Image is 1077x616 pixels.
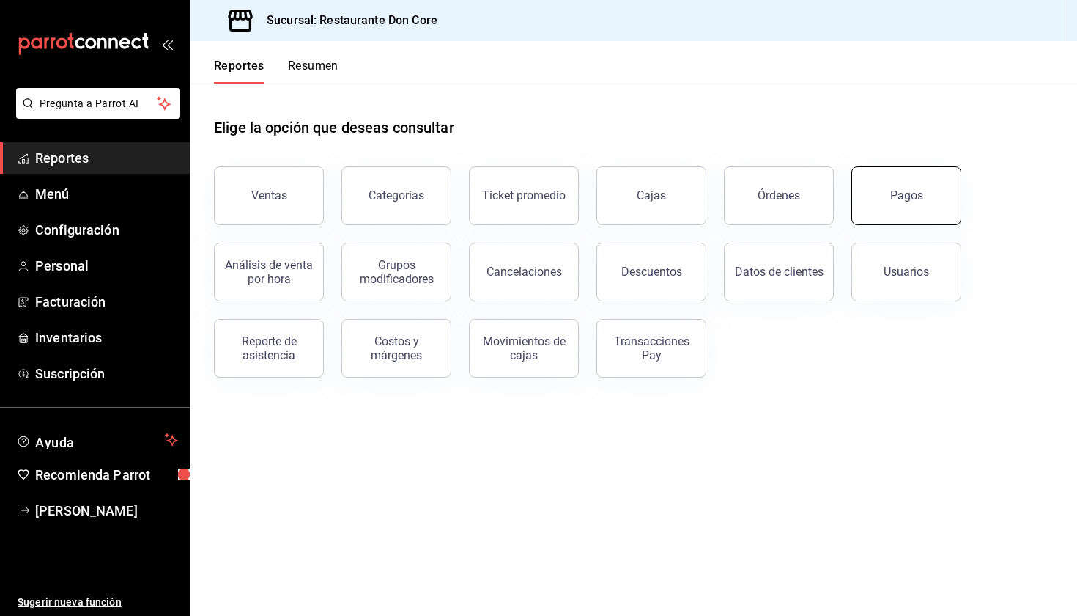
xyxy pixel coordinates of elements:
[214,319,324,378] button: Reporte de asistencia
[596,319,706,378] button: Transacciones Pay
[851,166,961,225] button: Pagos
[35,328,178,348] span: Inventarios
[341,319,451,378] button: Costos y márgenes
[288,59,338,84] button: Resumen
[596,243,706,301] button: Descuentos
[214,243,324,301] button: Análisis de venta por hora
[478,334,569,362] div: Movimientos de cajas
[35,148,178,168] span: Reportes
[35,184,178,204] span: Menú
[251,188,287,202] div: Ventas
[10,106,180,122] a: Pregunta a Parrot AI
[469,319,579,378] button: Movimientos de cajas
[482,188,566,202] div: Ticket promedio
[214,59,264,84] button: Reportes
[884,265,929,279] div: Usuarios
[341,243,451,301] button: Grupos modificadores
[724,243,834,301] button: Datos de clientes
[35,256,178,276] span: Personal
[351,334,442,362] div: Costos y márgenes
[469,243,579,301] button: Cancelaciones
[18,595,178,610] span: Sugerir nueva función
[35,292,178,312] span: Facturación
[223,258,314,286] div: Análisis de venta por hora
[214,166,324,225] button: Ventas
[16,88,180,119] button: Pregunta a Parrot AI
[35,364,178,384] span: Suscripción
[40,96,158,111] span: Pregunta a Parrot AI
[637,188,666,202] div: Cajas
[255,12,437,29] h3: Sucursal: Restaurante Don Core
[724,166,834,225] button: Órdenes
[469,166,579,225] button: Ticket promedio
[606,334,697,362] div: Transacciones Pay
[223,334,314,362] div: Reporte de asistencia
[351,258,442,286] div: Grupos modificadores
[341,166,451,225] button: Categorías
[735,265,824,279] div: Datos de clientes
[214,117,454,139] h1: Elige la opción que deseas consultar
[596,166,706,225] button: Cajas
[214,59,338,84] div: navigation tabs
[758,188,800,202] div: Órdenes
[369,188,424,202] div: Categorías
[35,501,178,521] span: [PERSON_NAME]
[35,220,178,240] span: Configuración
[621,265,682,279] div: Descuentos
[486,265,562,279] div: Cancelaciones
[890,188,923,202] div: Pagos
[161,38,173,50] button: open_drawer_menu
[851,243,961,301] button: Usuarios
[35,431,159,449] span: Ayuda
[35,465,178,485] span: Recomienda Parrot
